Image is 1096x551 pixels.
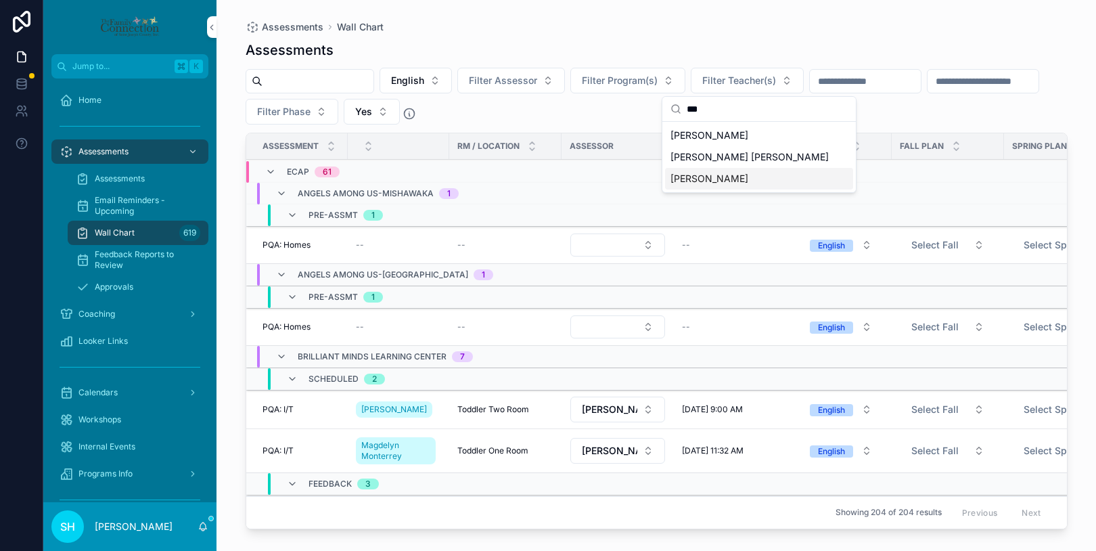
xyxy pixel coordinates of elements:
[702,74,776,87] span: Filter Teacher(s)
[799,233,883,257] button: Select Button
[309,479,352,489] span: Feedback
[78,336,128,347] span: Looker Links
[570,68,685,93] button: Select Button
[68,167,208,191] a: Assessments
[262,141,319,152] span: Assessment
[582,74,658,87] span: Filter Program(s)
[78,468,133,479] span: Programs Info
[309,210,358,221] span: Pre-Assmt
[361,440,430,462] span: Magdelyn Monterrey
[68,275,208,299] a: Approvals
[682,445,744,456] span: [DATE] 11:32 AM
[911,403,959,416] span: Select Fall
[361,404,427,415] span: [PERSON_NAME]
[799,397,883,422] button: Select Button
[262,20,323,34] span: Assessments
[95,520,173,533] p: [PERSON_NAME]
[570,234,665,257] button: Select Button
[191,61,202,72] span: K
[900,315,995,339] button: Select Button
[457,445,528,456] span: Toddler One Room
[570,396,666,423] a: Select Button
[309,292,358,303] span: Pre-Assmt
[900,438,996,464] a: Select Button
[457,404,529,415] span: Toddler Two Room
[95,195,195,217] span: Email Reminders - Upcoming
[95,227,135,238] span: Wall Chart
[798,438,884,464] a: Select Button
[570,233,666,257] a: Select Button
[380,68,452,93] button: Select Button
[372,374,377,384] div: 2
[179,225,200,241] div: 619
[262,322,340,332] a: PQA: Homes
[246,41,334,60] h1: Assessments
[457,240,465,250] span: --
[246,20,323,34] a: Assessments
[78,387,118,398] span: Calendars
[257,105,311,118] span: Filter Phase
[262,404,294,415] span: PQA: I/T
[262,240,340,250] a: PQA: Homes
[356,399,441,420] a: [PERSON_NAME]
[799,439,883,463] button: Select Button
[911,238,959,252] span: Select Fall
[287,167,309,177] span: ECAP
[78,414,121,425] span: Workshops
[457,445,553,456] a: Toddler One Room
[391,74,424,87] span: English
[99,16,160,38] img: App logo
[570,141,614,152] span: Assessor
[309,374,359,384] span: Scheduled
[818,322,845,334] div: English
[582,403,637,416] span: [PERSON_NAME]
[298,269,468,280] span: Angels Among Us-[GEOGRAPHIC_DATA]
[900,141,944,152] span: Fall Plan
[900,397,995,422] button: Select Button
[51,88,208,112] a: Home
[51,380,208,405] a: Calendars
[78,146,129,157] span: Assessments
[582,444,637,458] span: [PERSON_NAME]
[457,404,553,415] a: Toddler Two Room
[482,269,485,280] div: 1
[68,221,208,245] a: Wall Chart619
[356,401,432,418] a: [PERSON_NAME]
[682,404,782,415] a: [DATE] 9:00 AM
[78,309,115,319] span: Coaching
[365,479,371,489] div: 3
[72,61,169,72] span: Jump to...
[298,351,447,362] span: Brilliant Minds Learning Center
[51,329,208,353] a: Looker Links
[262,445,294,456] span: PQA: I/T
[51,54,208,79] button: Jump to...K
[371,292,375,303] div: 1
[262,445,340,456] a: PQA: I/T
[662,122,856,192] div: Suggestions
[356,322,364,332] span: --
[95,282,133,292] span: Approvals
[95,249,195,271] span: Feedback Reports to Review
[356,322,441,332] a: --
[911,320,959,334] span: Select Fall
[68,194,208,218] a: Email Reminders - Upcoming
[900,397,996,422] a: Select Button
[900,233,995,257] button: Select Button
[262,240,311,250] span: PQA: Homes
[262,404,340,415] a: PQA: I/T
[818,404,845,416] div: English
[78,441,135,452] span: Internal Events
[51,407,208,432] a: Workshops
[356,435,441,467] a: Magdelyn Monterrey
[691,68,804,93] button: Select Button
[570,437,666,464] a: Select Button
[1012,141,1067,152] span: Spring Plan
[457,68,565,93] button: Select Button
[460,351,465,362] div: 7
[1024,320,1080,334] span: Select Spring
[371,210,375,221] div: 1
[323,167,332,177] div: 61
[356,240,364,250] span: --
[51,139,208,164] a: Assessments
[570,397,665,422] button: Select Button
